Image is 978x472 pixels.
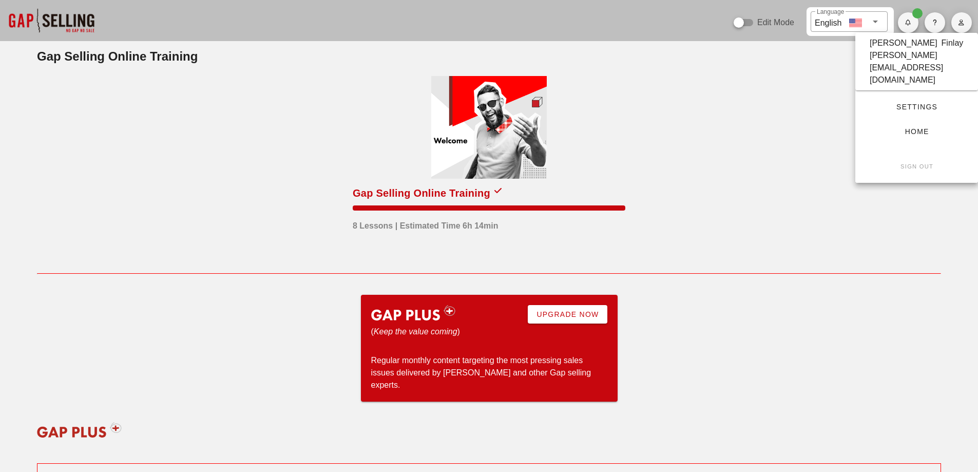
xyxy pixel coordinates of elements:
div: 8 Lessons | Estimated Time 6h 14min [353,215,498,232]
button: Sign Out [864,157,970,176]
img: tab_domain_overview_orange.svg [28,65,36,73]
img: website_grey.svg [16,27,25,35]
img: gap-plus-logo-red.svg [30,414,128,445]
div: v 4.0.25 [29,16,50,25]
img: tab_keywords_by_traffic_grey.svg [102,65,110,73]
h2: Gap Selling Online Training [37,47,941,66]
div: Domain: [DOMAIN_NAME] [27,27,113,35]
a: Upgrade Now [528,305,607,324]
div: ( ) [371,326,463,338]
div: [PERSON_NAME][EMAIL_ADDRESS][DOMAIN_NAME] [870,49,964,86]
span: Badge [912,8,923,18]
div: [PERSON_NAME] [870,37,937,49]
a: Settings [864,98,970,116]
span: Settings [872,103,962,111]
div: Keywords by Traffic [113,66,173,72]
img: logo_orange.svg [16,16,25,25]
label: Language [817,8,844,16]
div: Gap Selling Online Training [353,185,490,201]
div: Domain Overview [39,66,92,72]
div: LanguageEnglish [811,11,888,32]
i: Keep the value coming [374,327,457,336]
a: Home [864,122,970,141]
div: Regular monthly content targeting the most pressing sales issues delivered by [PERSON_NAME] and o... [371,354,607,391]
img: gap-plus-logo.svg [365,297,463,328]
div: English [815,14,841,29]
small: Sign Out [900,163,933,169]
span: Home [872,127,962,136]
label: Edit Mode [757,17,794,28]
span: Upgrade Now [536,310,599,318]
div: Finlay [942,37,964,49]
